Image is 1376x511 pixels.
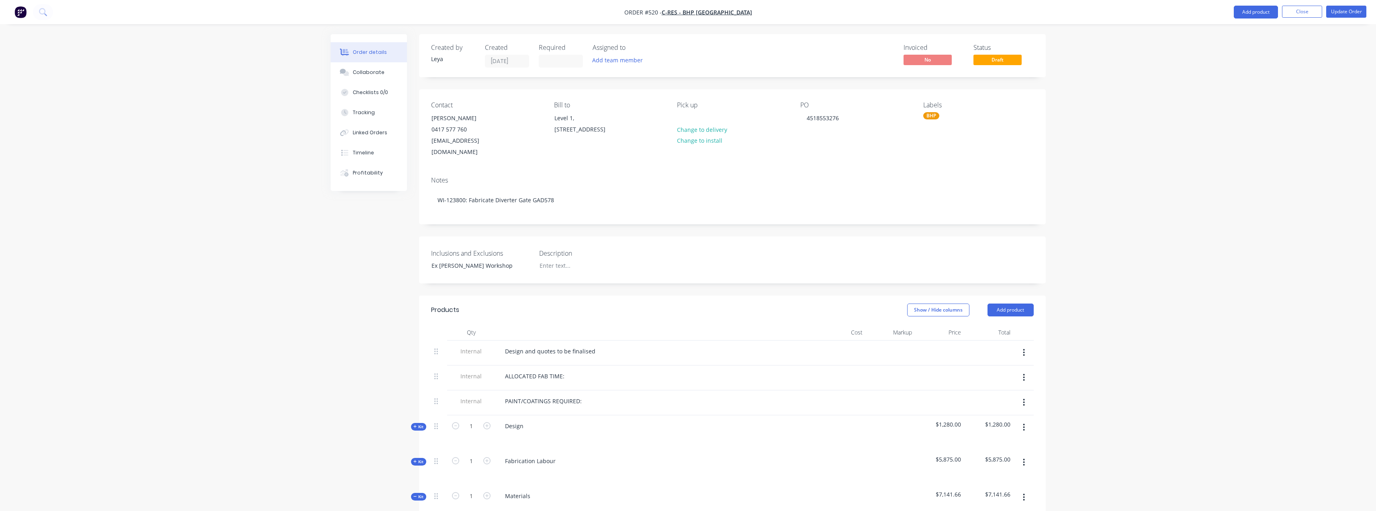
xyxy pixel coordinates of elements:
span: Draft [973,55,1022,65]
div: Total [964,324,1014,341]
button: Add team member [593,55,647,66]
button: Profitability [331,163,407,183]
div: Profitability [353,169,383,176]
button: Kit [411,493,426,501]
div: Order details [353,49,387,56]
div: Timeline [353,149,374,156]
div: Design [499,420,530,432]
div: WI-123800: Fabricate Diverter Gate GAD578 [431,188,1034,212]
span: $7,141.66 [918,490,961,499]
span: $7,141.66 [967,490,1010,499]
div: 4518553276 [800,112,845,124]
div: Materials [499,490,537,502]
button: Order details [331,42,407,62]
div: Qty [447,324,495,341]
div: Assigned to [593,44,673,51]
div: Required [539,44,583,51]
div: Notes [431,176,1034,184]
div: Cost [817,324,866,341]
div: Collaborate [353,69,384,76]
div: Contact [431,101,541,109]
button: Add product [988,304,1034,316]
label: Description [539,248,640,258]
div: [PERSON_NAME] [431,113,498,124]
div: PO [800,101,910,109]
div: Status [973,44,1034,51]
div: [EMAIL_ADDRESS][DOMAIN_NAME] [431,135,498,158]
div: Invoiced [904,44,964,51]
span: $1,280.00 [918,420,961,429]
button: Update Order [1326,6,1366,18]
div: [PERSON_NAME]0417 577 760[EMAIL_ADDRESS][DOMAIN_NAME] [425,112,505,158]
div: 0417 577 760 [431,124,498,135]
div: Ex [PERSON_NAME] Workshop [425,260,525,271]
div: Labels [923,101,1033,109]
span: Kit [413,459,424,465]
div: Price [915,324,965,341]
span: Order #520 - [624,8,662,16]
span: Kit [413,424,424,430]
div: Created [485,44,529,51]
button: Linked Orders [331,123,407,143]
button: Timeline [331,143,407,163]
button: Tracking [331,103,407,123]
button: Checklists 0/0 [331,82,407,103]
div: BHP [923,112,939,119]
span: Internal [450,397,492,405]
button: Kit [411,458,426,466]
div: Level 1, [STREET_ADDRESS] [548,112,628,138]
span: No [904,55,952,65]
span: Internal [450,372,492,380]
div: Created by [431,44,475,51]
label: Inclusions and Exclusions [431,248,532,258]
span: $5,875.00 [918,455,961,464]
div: Fabrication Labour [499,455,562,467]
div: Bill to [554,101,664,109]
div: Leya [431,55,475,63]
button: Close [1282,6,1322,18]
div: Design and quotes to be finalised [499,345,602,357]
div: Level 1, [STREET_ADDRESS] [554,113,621,135]
span: Kit [413,494,424,500]
button: Show / Hide columns [907,304,969,316]
div: ALLOCATED FAB TIME: [499,370,571,382]
div: Pick up [677,101,787,109]
button: Kit [411,423,426,431]
span: Internal [450,347,492,355]
span: $5,875.00 [967,455,1010,464]
div: Products [431,305,459,315]
div: Checklists 0/0 [353,89,388,96]
button: Change to delivery [673,124,731,135]
button: Change to install [673,135,726,146]
div: Tracking [353,109,375,116]
a: C-RES - BHP [GEOGRAPHIC_DATA] [662,8,752,16]
div: Linked Orders [353,129,387,136]
button: Add team member [588,55,647,66]
span: $1,280.00 [967,420,1010,429]
img: Factory [14,6,27,18]
div: Markup [866,324,915,341]
button: Collaborate [331,62,407,82]
div: PAINT/COATINGS REQUIRED: [499,395,588,407]
button: Add product [1234,6,1278,18]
